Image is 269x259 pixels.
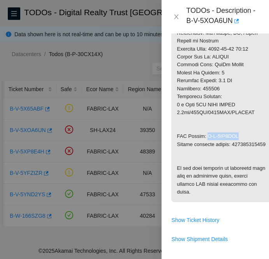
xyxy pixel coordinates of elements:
span: Show Ticket History [172,216,220,224]
button: Show Ticket History [171,214,220,226]
button: Show Shipment Details [171,233,229,245]
span: close [173,14,179,20]
span: Show Shipment Details [172,235,228,243]
button: Close [171,13,182,21]
div: TODOs - Description - B-V-5XOA6UN [186,6,260,27]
